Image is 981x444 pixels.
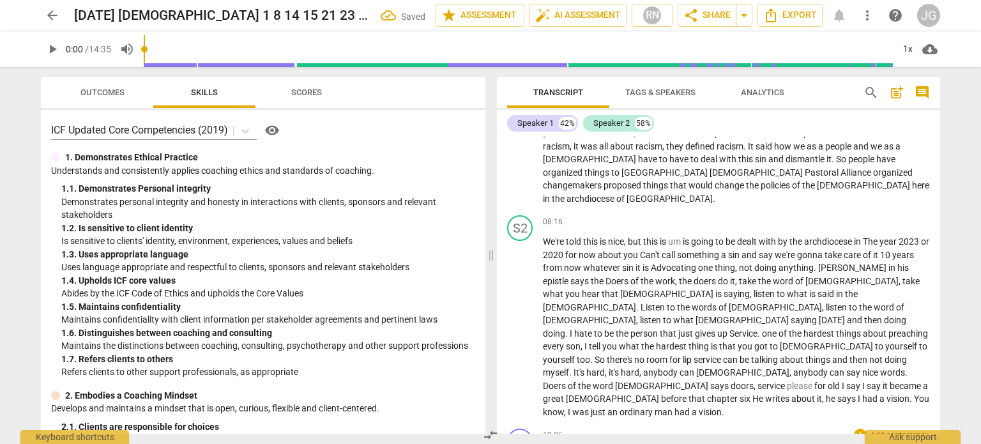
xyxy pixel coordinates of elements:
[543,341,566,351] span: every
[817,180,912,190] span: [DEMOGRAPHIC_DATA]
[262,120,282,141] button: Help
[791,315,819,325] span: saying
[873,167,913,178] span: organized
[543,217,563,227] span: 08:16
[845,289,858,299] span: the
[622,263,635,273] span: sin
[780,341,875,351] span: [DEMOGRAPHIC_DATA]
[797,250,825,260] span: gonna
[659,154,669,164] span: to
[119,42,135,57] span: volume_up
[543,236,566,247] span: We're
[635,263,643,273] span: it
[623,250,640,260] span: you
[679,276,694,286] span: the
[738,341,754,351] span: you
[61,353,475,366] div: 1. 7. Refers clients to others
[685,141,717,151] span: defined
[719,341,738,351] span: that
[61,326,475,340] div: 1. 6. Distinguishes between coaching and consulting
[608,236,624,247] span: nice
[795,276,805,286] span: of
[643,236,660,247] span: this
[683,236,691,247] span: is
[729,302,822,312] span: [DEMOGRAPHIC_DATA]
[683,8,731,23] span: Share
[792,180,802,190] span: of
[902,276,920,286] span: take
[789,236,804,247] span: the
[441,8,457,23] span: star
[662,141,666,151] span: ,
[643,6,662,25] div: RN
[899,236,921,247] span: 2023
[610,141,635,151] span: about
[762,328,779,339] span: one
[45,42,60,57] span: play_arrow
[886,82,907,103] button: Add summary
[619,341,641,351] span: what
[715,236,726,247] span: to
[701,154,719,164] span: deal
[543,315,636,325] span: [DEMOGRAPHIC_DATA]
[566,341,581,351] span: son
[836,154,848,164] span: So
[543,328,565,339] span: doing
[559,117,576,130] div: 42%
[861,82,881,103] button: Search
[809,289,817,299] span: is
[787,289,809,299] span: what
[381,8,425,23] div: All changes saved
[564,263,583,273] span: now
[641,341,656,351] span: the
[818,141,825,151] span: a
[257,120,282,141] a: Help
[892,250,914,260] span: years
[666,141,685,151] span: they
[757,328,762,339] span: .
[535,8,551,23] span: auto_fix_high
[20,430,129,444] div: Keyboard shortcuts
[715,180,746,190] span: change
[759,236,778,247] span: with
[45,8,60,23] span: arrow_back
[773,276,795,286] span: word
[533,88,583,97] span: Transcript
[630,328,660,339] span: person
[859,302,874,312] span: the
[730,276,735,286] span: it
[291,88,322,97] span: Scores
[589,341,602,351] span: tell
[656,341,688,351] span: hardest
[863,85,879,100] span: search
[61,195,475,222] p: Demonstrates personal integrity and honesty in interactions with clients, sponsors and relevant s...
[880,250,892,260] span: 10
[579,250,598,260] span: now
[620,289,715,299] span: [DEMOGRAPHIC_DATA]
[802,180,817,190] span: the
[884,315,906,325] span: doing
[849,302,859,312] span: to
[803,328,836,339] span: hardest
[543,276,570,286] span: epistle
[66,44,83,54] span: 0:00
[739,263,754,273] span: not
[543,194,552,204] span: in
[778,236,789,247] span: by
[577,355,590,365] span: too
[885,341,919,351] span: yourself
[743,141,748,151] span: .
[611,167,621,178] span: to
[888,8,903,23] span: help
[889,85,904,100] span: post_add
[884,141,895,151] span: as
[543,302,636,312] span: [DEMOGRAPHIC_DATA]
[543,154,638,164] span: [DEMOGRAPHIC_DATA]
[604,328,616,339] span: be
[736,4,752,27] button: Sharing summary
[640,315,663,325] span: listen
[591,276,605,286] span: the
[817,289,836,299] span: said
[543,141,570,151] span: racism
[779,263,814,273] span: anything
